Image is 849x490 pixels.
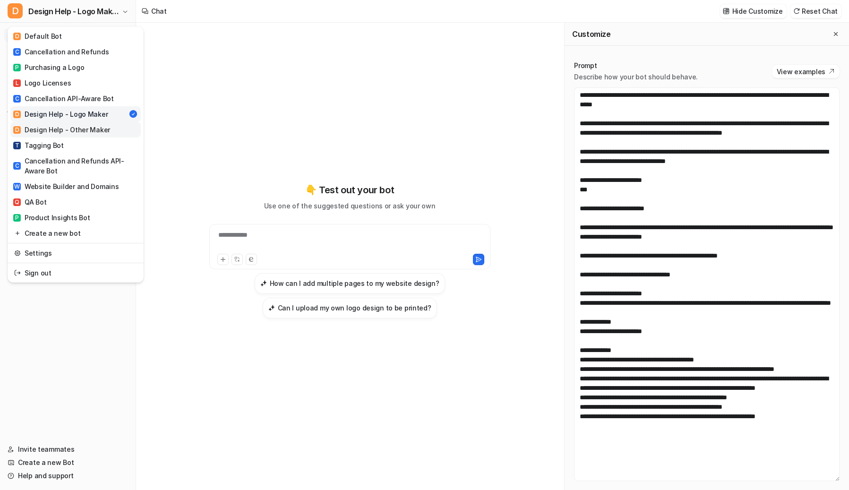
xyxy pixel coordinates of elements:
[13,183,21,190] span: W
[13,64,21,71] span: P
[14,228,21,238] img: reset
[13,47,109,57] div: Cancellation and Refunds
[13,156,138,176] div: Cancellation and Refunds API-Aware Bot
[13,213,90,223] div: Product Insights Bot
[13,142,21,149] span: T
[14,268,21,278] img: reset
[13,198,21,206] span: Q
[13,33,21,40] span: D
[13,140,64,150] div: Tagging Bot
[13,126,21,134] span: D
[10,245,141,261] a: Settings
[13,197,46,207] div: QA Bot
[28,5,120,18] span: Design Help - Logo Maker
[13,94,114,103] div: Cancellation API-Aware Bot
[8,3,23,18] span: D
[13,95,21,103] span: C
[13,48,21,56] span: C
[13,125,110,135] div: Design Help - Other Maker
[13,78,71,88] div: Logo Licenses
[13,62,84,72] div: Purchasing a Logo
[13,111,21,118] span: D
[13,181,119,191] div: Website Builder and Domains
[10,265,141,281] a: Sign out
[13,109,108,119] div: Design Help - Logo Maker
[8,26,144,283] div: DDesign Help - Logo Maker
[13,214,21,222] span: P
[13,79,21,87] span: L
[10,225,141,241] a: Create a new bot
[14,248,21,258] img: reset
[13,162,21,170] span: C
[13,31,62,41] div: Default Bot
